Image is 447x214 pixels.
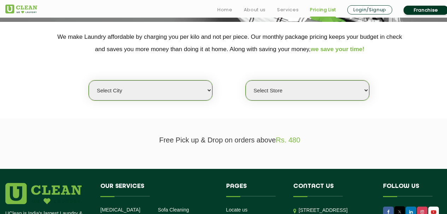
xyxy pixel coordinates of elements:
[226,207,248,213] a: Locate us
[311,46,364,53] span: we save your time!
[293,183,372,196] h4: Contact us
[226,183,283,196] h4: Pages
[276,136,300,144] span: Rs. 480
[383,183,445,196] h4: Follow us
[310,6,336,14] a: Pricing List
[158,207,189,213] a: Sofa Cleaning
[100,183,216,196] h4: Our Services
[5,183,82,204] img: logo.png
[5,5,37,13] img: UClean Laundry and Dry Cleaning
[277,6,299,14] a: Services
[100,207,140,213] a: [MEDICAL_DATA]
[217,6,233,14] a: Home
[347,5,392,14] a: Login/Signup
[244,6,266,14] a: About us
